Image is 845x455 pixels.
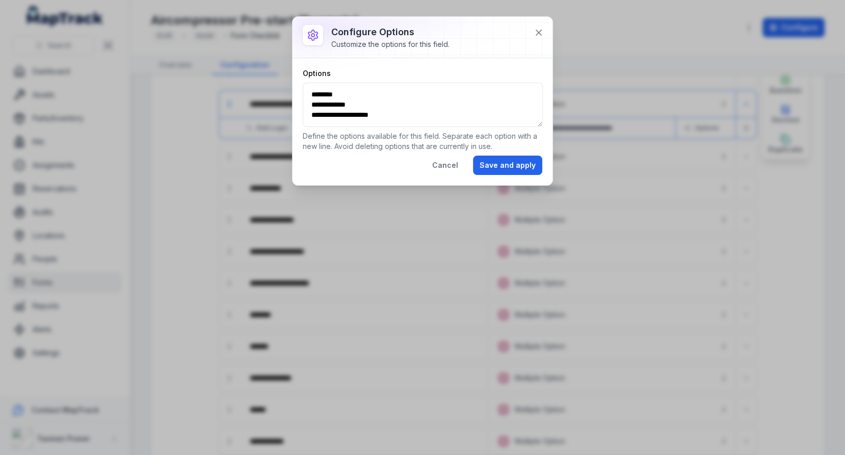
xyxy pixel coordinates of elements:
[473,156,542,175] button: Save and apply
[331,25,450,39] h3: Configure options
[303,68,331,79] label: Options
[331,39,450,49] div: Customize the options for this field.
[426,156,465,175] button: Cancel
[303,131,542,151] p: Define the options available for this field. Separate each option with a new line. Avoid deleting...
